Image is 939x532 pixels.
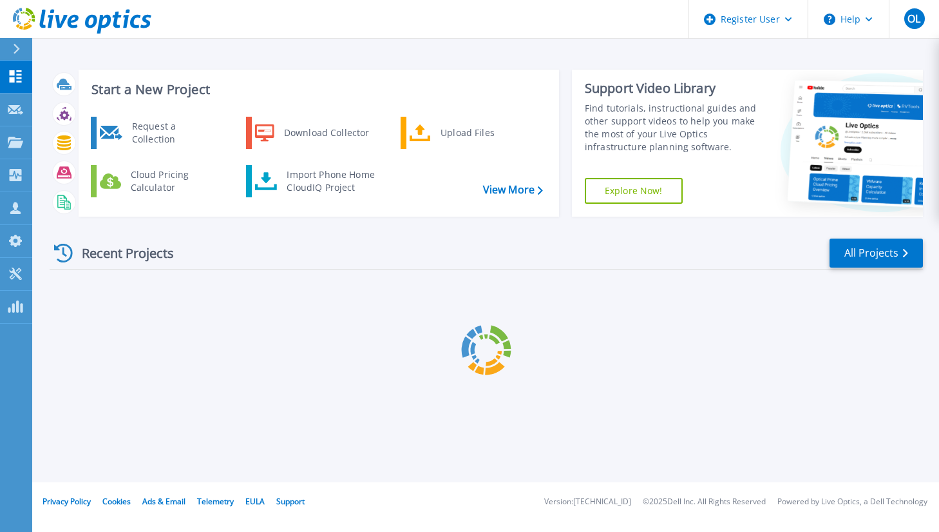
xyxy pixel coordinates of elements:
[43,496,91,507] a: Privacy Policy
[483,184,543,196] a: View More
[585,178,683,204] a: Explore Now!
[91,83,542,97] h3: Start a New Project
[585,102,761,153] div: Find tutorials, instructional guides and other support videos to help you make the most of your L...
[907,14,920,24] span: OL
[126,120,220,146] div: Request a Collection
[777,498,927,506] li: Powered by Live Optics, a Dell Technology
[102,496,131,507] a: Cookies
[246,117,378,149] a: Download Collector
[276,496,305,507] a: Support
[401,117,533,149] a: Upload Files
[278,120,375,146] div: Download Collector
[124,168,220,194] div: Cloud Pricing Calculator
[434,120,529,146] div: Upload Files
[91,165,223,197] a: Cloud Pricing Calculator
[50,237,191,269] div: Recent Projects
[91,117,223,149] a: Request a Collection
[142,496,185,507] a: Ads & Email
[585,80,761,97] div: Support Video Library
[544,498,631,506] li: Version: [TECHNICAL_ID]
[280,168,381,194] div: Import Phone Home CloudIQ Project
[245,496,265,507] a: EULA
[643,498,766,506] li: © 2025 Dell Inc. All Rights Reserved
[197,496,234,507] a: Telemetry
[830,239,923,268] a: All Projects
